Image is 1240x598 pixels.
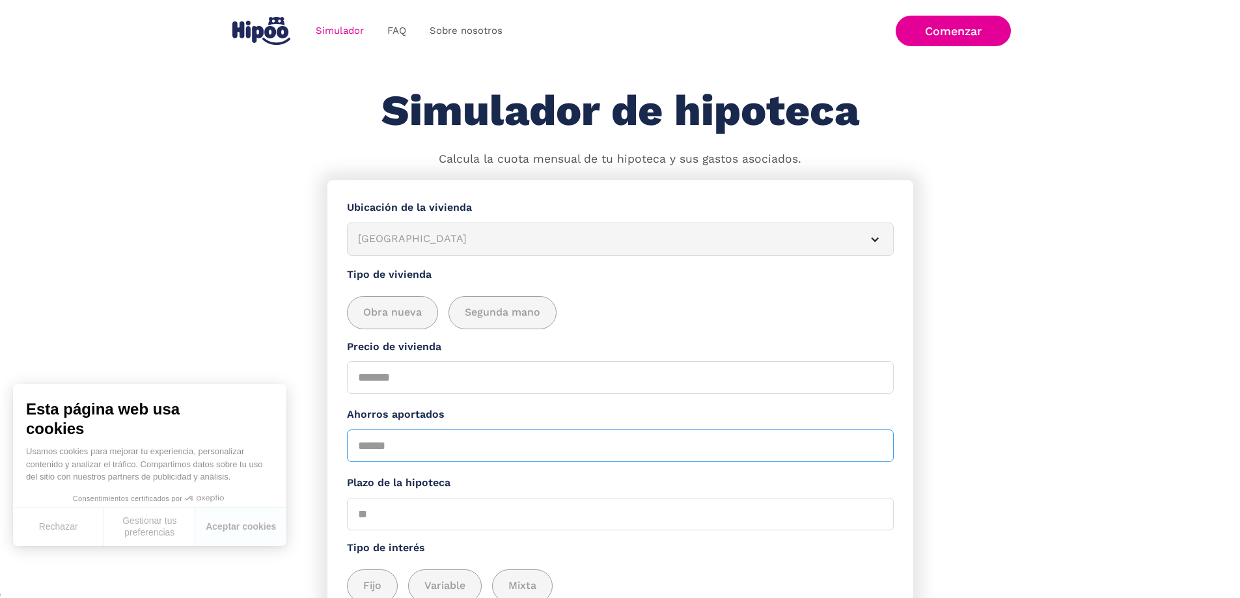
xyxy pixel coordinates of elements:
label: Tipo de interés [347,540,894,556]
a: FAQ [376,18,418,44]
span: Variable [424,578,465,594]
a: Comenzar [896,16,1011,46]
label: Ahorros aportados [347,407,894,423]
label: Tipo de vivienda [347,267,894,283]
label: Plazo de la hipoteca [347,475,894,491]
a: Sobre nosotros [418,18,514,44]
label: Ubicación de la vivienda [347,200,894,216]
article: [GEOGRAPHIC_DATA] [347,223,894,256]
span: Mixta [508,578,536,594]
div: add_description_here [347,296,894,329]
h1: Simulador de hipoteca [381,87,859,135]
a: home [230,12,294,50]
a: Simulador [304,18,376,44]
p: Calcula la cuota mensual de tu hipoteca y sus gastos asociados. [439,151,801,168]
span: Fijo [363,578,381,594]
div: [GEOGRAPHIC_DATA] [358,231,851,247]
span: Obra nueva [363,305,422,321]
label: Precio de vivienda [347,339,894,355]
span: Segunda mano [465,305,540,321]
